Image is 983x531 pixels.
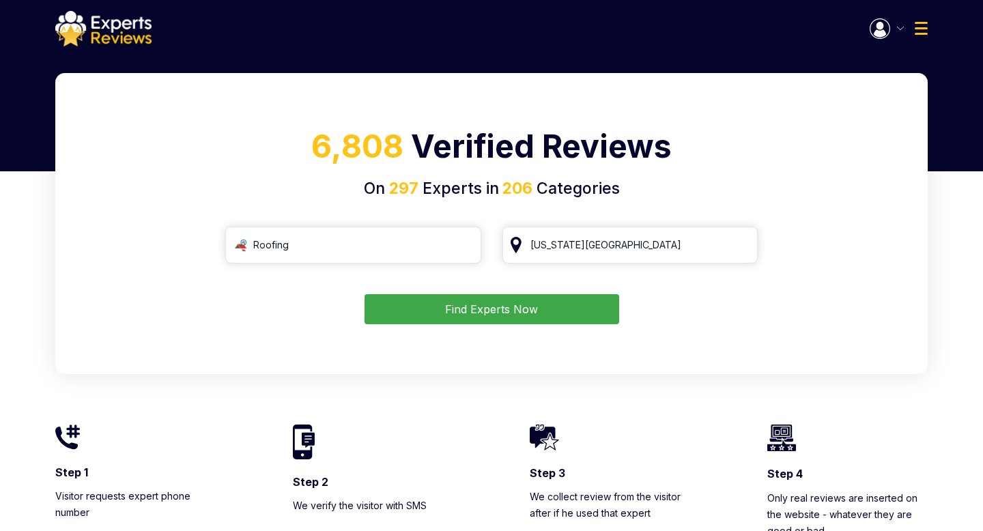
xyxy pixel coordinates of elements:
[389,179,418,198] span: 297
[72,123,911,177] h1: Verified Reviews
[293,425,315,459] img: homeIcon2
[530,465,691,480] h3: Step 3
[499,179,532,198] span: 206
[767,466,928,481] h3: Step 4
[55,11,152,46] img: logo
[897,27,904,30] img: Menu Icon
[55,488,216,521] p: Visitor requests expert phone number
[530,489,691,521] p: We collect review from the visitor after if he used that expert
[55,465,216,480] h3: Step 1
[530,425,559,450] img: homeIcon3
[225,227,481,263] input: Search Category
[767,425,796,451] img: homeIcon4
[293,498,454,514] p: We verify the visitor with SMS
[311,127,403,165] span: 6,808
[72,177,911,201] h4: On Experts in Categories
[915,22,928,35] img: Menu Icon
[55,425,80,450] img: homeIcon1
[870,18,890,39] img: Menu Icon
[502,227,758,263] input: Your City
[365,294,619,324] button: Find Experts Now
[293,474,454,489] h3: Step 2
